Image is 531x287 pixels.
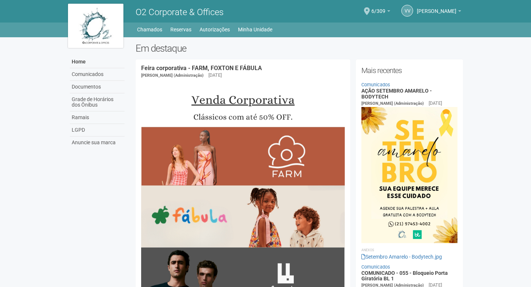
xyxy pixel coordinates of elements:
[170,24,191,35] a: Reservas
[208,72,222,79] div: [DATE]
[136,43,463,54] h2: Em destaque
[361,88,432,99] a: AÇÃO SETEMBRO AMARELO - BODYTECH
[137,24,162,35] a: Chamados
[141,73,204,78] span: [PERSON_NAME] (Administração)
[200,24,230,35] a: Autorizações
[70,124,125,136] a: LGPD
[361,82,390,87] a: Comunicados
[136,7,224,17] span: O2 Corporate & Offices
[238,24,272,35] a: Minha Unidade
[371,9,390,15] a: 6/309
[361,270,448,281] a: COMUNICADO - 055 - Bloqueio Porta Giratória BL 1
[429,100,442,107] div: [DATE]
[70,68,125,81] a: Comunicados
[401,5,413,17] a: VV
[70,93,125,111] a: Grade de Horários dos Ônibus
[361,264,390,270] a: Comunicados
[70,81,125,93] a: Documentos
[361,101,424,106] span: [PERSON_NAME] (Administração)
[417,9,461,15] a: [PERSON_NAME]
[361,254,442,260] a: Setembro Amarelo - Bodytech.jpg
[141,65,262,72] a: Feira corporativa - FARM, FOXTON E FÁBULA
[371,1,385,14] span: 6/309
[68,4,123,48] img: logo.jpg
[70,111,125,124] a: Ramais
[361,65,458,76] h2: Mais recentes
[361,247,458,253] li: Anexos
[70,56,125,68] a: Home
[70,136,125,149] a: Anuncie sua marca
[361,107,458,243] img: Setembro%20Amarelo%20-%20Bodytech.jpg
[417,1,456,14] span: Vanessa Veiverberg da Silva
